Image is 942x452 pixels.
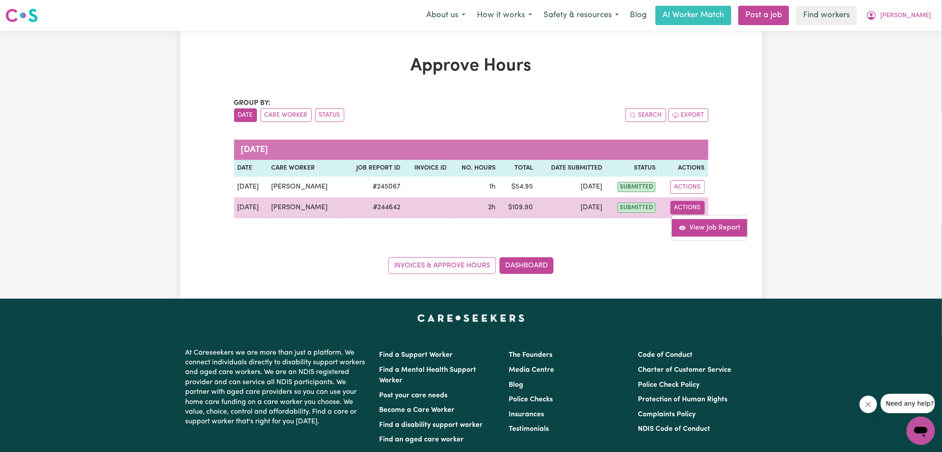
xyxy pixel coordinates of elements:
[489,183,495,190] span: 1 hour
[509,411,544,418] a: Insurances
[509,396,553,403] a: Police Checks
[509,426,549,433] a: Testimonials
[536,197,606,219] td: [DATE]
[860,6,937,25] button: My Account
[380,392,448,399] a: Post your care needs
[380,367,477,384] a: Find a Mental Health Support Worker
[860,396,877,413] iframe: Close message
[796,6,857,25] a: Find workers
[268,197,343,219] td: [PERSON_NAME]
[668,108,708,122] button: Export
[5,7,38,23] img: Careseekers logo
[5,5,38,26] a: Careseekers logo
[638,396,727,403] a: Protection of Human Rights
[186,345,369,430] p: At Careseekers we are more than just a platform. We connect individuals directly to disability su...
[880,11,931,21] span: [PERSON_NAME]
[380,422,483,429] a: Find a disability support worker
[618,203,655,213] span: submitted
[471,6,538,25] button: How it works
[670,201,705,215] button: Actions
[499,177,536,197] td: $ 54.95
[881,394,935,413] iframe: Message from company
[638,426,710,433] a: NDIS Code of Conduct
[234,177,268,197] td: [DATE]
[638,411,696,418] a: Complaints Policy
[380,407,455,414] a: Become a Care Worker
[380,436,464,443] a: Find an aged care worker
[618,182,655,192] span: submitted
[655,6,731,25] a: AI Worker Match
[234,100,271,107] span: Group by:
[499,257,554,274] a: Dashboard
[907,417,935,445] iframe: Button to launch messaging window
[738,6,789,25] a: Post a job
[268,177,343,197] td: [PERSON_NAME]
[499,160,536,177] th: Total
[315,108,344,122] button: sort invoices by paid status
[638,367,731,374] a: Charter of Customer Service
[261,108,312,122] button: sort invoices by care worker
[638,352,693,359] a: Code of Conduct
[234,160,268,177] th: Date
[670,180,705,194] button: Actions
[625,6,652,25] a: Blog
[672,219,747,237] a: View job report 244642
[421,6,471,25] button: About us
[380,352,453,359] a: Find a Support Worker
[343,177,404,197] td: # 245067
[626,108,666,122] button: Search
[488,204,495,211] span: 2 hours
[606,160,659,177] th: Status
[234,140,708,160] caption: [DATE]
[343,197,404,219] td: # 244642
[659,160,708,177] th: Actions
[268,160,343,177] th: Care worker
[451,160,499,177] th: No. Hours
[671,215,748,241] div: Actions
[509,367,554,374] a: Media Centre
[234,108,257,122] button: sort invoices by date
[499,197,536,219] td: $ 109.90
[234,197,268,219] td: [DATE]
[343,160,404,177] th: Job Report ID
[509,352,552,359] a: The Founders
[536,160,606,177] th: Date Submitted
[388,257,496,274] a: Invoices & Approve Hours
[538,6,625,25] button: Safety & resources
[404,160,451,177] th: Invoice ID
[638,382,700,389] a: Police Check Policy
[536,177,606,197] td: [DATE]
[234,56,708,77] h1: Approve Hours
[509,382,523,389] a: Blog
[417,315,525,322] a: Careseekers home page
